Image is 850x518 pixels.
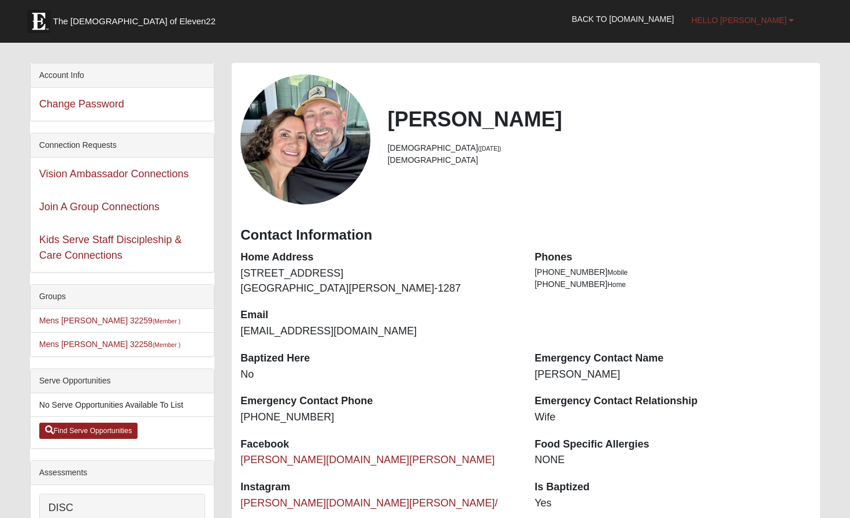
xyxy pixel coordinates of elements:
dt: Is Baptized [535,480,811,495]
dt: Baptized Here [240,351,517,366]
span: Hello [PERSON_NAME] [691,16,786,25]
dt: Emergency Contact Relationship [535,394,811,409]
a: [PERSON_NAME][DOMAIN_NAME][PERSON_NAME]/ [240,497,498,509]
a: The [DEMOGRAPHIC_DATA] of Eleven22 [21,4,253,33]
a: Mens [PERSON_NAME] 32259(Member ) [39,316,181,325]
dt: Home Address [240,250,517,265]
a: Join A Group Connections [39,201,159,213]
div: Assessments [31,461,214,485]
span: The [DEMOGRAPHIC_DATA] of Eleven22 [53,16,216,27]
dd: No [240,367,517,382]
img: Eleven22 logo [27,10,50,33]
a: [PERSON_NAME][DOMAIN_NAME][PERSON_NAME] [240,454,495,465]
li: [PHONE_NUMBER] [535,278,811,290]
li: [PHONE_NUMBER] [535,266,811,278]
span: Mobile [607,269,628,277]
li: No Serve Opportunities Available To List [31,393,214,417]
a: View Fullsize Photo [240,74,370,204]
li: [DEMOGRAPHIC_DATA] [388,154,812,166]
span: Home [607,281,626,289]
small: ([DATE]) [478,145,501,152]
dt: Facebook [240,437,517,452]
dd: [EMAIL_ADDRESS][DOMAIN_NAME] [240,324,517,339]
h3: Contact Information [240,227,811,244]
small: (Member ) [153,341,180,348]
a: Hello [PERSON_NAME] [682,6,803,35]
dd: [PERSON_NAME] [535,367,811,382]
dt: Instagram [240,480,517,495]
li: [DEMOGRAPHIC_DATA] [388,142,812,154]
h2: [PERSON_NAME] [388,107,812,132]
div: Account Info [31,64,214,88]
dd: Wife [535,410,811,425]
dd: Yes [535,496,811,511]
dt: Emergency Contact Phone [240,394,517,409]
div: Serve Opportunities [31,369,214,393]
small: (Member ) [153,318,180,325]
a: Find Serve Opportunities [39,423,138,439]
dd: NONE [535,453,811,468]
dt: Email [240,308,517,323]
dd: [STREET_ADDRESS] [GEOGRAPHIC_DATA][PERSON_NAME]-1287 [240,266,517,296]
dt: Food Specific Allergies [535,437,811,452]
a: Change Password [39,98,124,110]
dt: Phones [535,250,811,265]
dd: [PHONE_NUMBER] [240,410,517,425]
dt: Emergency Contact Name [535,351,811,366]
a: Vision Ambassador Connections [39,168,189,180]
a: Mens [PERSON_NAME] 32258(Member ) [39,340,181,349]
a: Kids Serve Staff Discipleship & Care Connections [39,234,182,261]
div: Groups [31,285,214,309]
div: Connection Requests [31,133,214,158]
a: Back to [DOMAIN_NAME] [563,5,683,33]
